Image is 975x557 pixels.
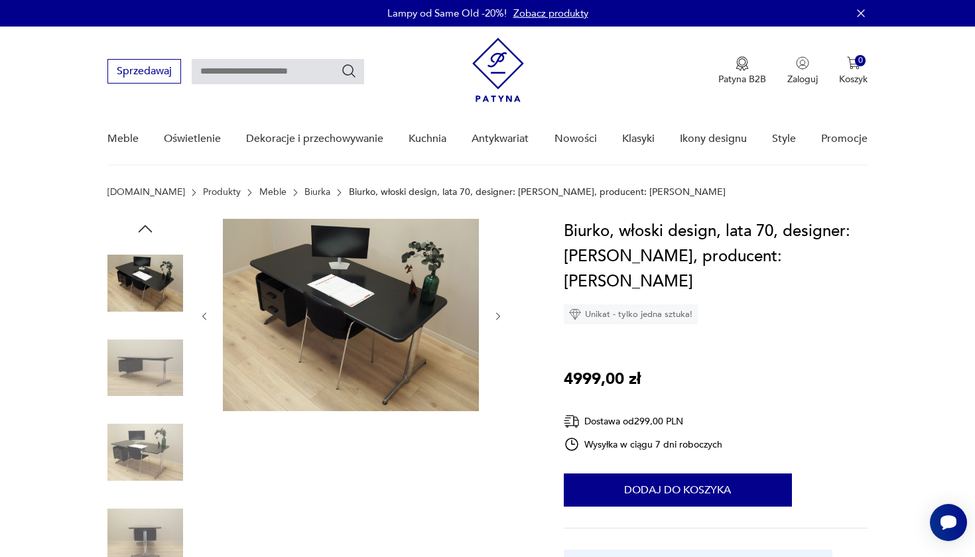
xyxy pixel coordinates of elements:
[564,436,723,452] div: Wysyłka w ciągu 7 dni roboczych
[107,187,185,198] a: [DOMAIN_NAME]
[107,245,183,321] img: Zdjęcie produktu Biurko, włoski design, lata 70, designer: Giancarlo Piretti, producent: Anonima ...
[164,113,221,164] a: Oświetlenie
[622,113,655,164] a: Klasyki
[787,73,818,86] p: Zaloguj
[107,113,139,164] a: Meble
[787,56,818,86] button: Zaloguj
[107,330,183,406] img: Zdjęcie produktu Biurko, włoski design, lata 70, designer: Giancarlo Piretti, producent: Anonima ...
[304,187,330,198] a: Biurka
[718,73,766,86] p: Patyna B2B
[718,56,766,86] a: Ikona medaluPatyna B2B
[107,68,181,77] a: Sprzedawaj
[821,113,868,164] a: Promocje
[341,63,357,79] button: Szukaj
[564,367,641,392] p: 4999,00 zł
[847,56,860,70] img: Ikona koszyka
[387,7,507,20] p: Lampy od Same Old -20%!
[107,59,181,84] button: Sprzedawaj
[513,7,588,20] a: Zobacz produkty
[107,414,183,490] img: Zdjęcie produktu Biurko, włoski design, lata 70, designer: Giancarlo Piretti, producent: Anonima ...
[564,219,868,294] h1: Biurko, włoski design, lata 70, designer: [PERSON_NAME], producent: [PERSON_NAME]
[259,187,287,198] a: Meble
[203,187,241,198] a: Produkty
[223,219,479,411] img: Zdjęcie produktu Biurko, włoski design, lata 70, designer: Giancarlo Piretti, producent: Anonima ...
[569,308,581,320] img: Ikona diamentu
[564,413,723,430] div: Dostawa od 299,00 PLN
[409,113,446,164] a: Kuchnia
[246,113,383,164] a: Dekoracje i przechowywanie
[564,413,580,430] img: Ikona dostawy
[472,113,529,164] a: Antykwariat
[855,55,866,66] div: 0
[772,113,796,164] a: Style
[564,304,698,324] div: Unikat - tylko jedna sztuka!
[564,473,792,507] button: Dodaj do koszyka
[839,73,868,86] p: Koszyk
[930,504,967,541] iframe: Smartsupp widget button
[554,113,597,164] a: Nowości
[718,56,766,86] button: Patyna B2B
[796,56,809,70] img: Ikonka użytkownika
[839,56,868,86] button: 0Koszyk
[349,187,726,198] p: Biurko, włoski design, lata 70, designer: [PERSON_NAME], producent: [PERSON_NAME]
[680,113,747,164] a: Ikony designu
[472,38,524,102] img: Patyna - sklep z meblami i dekoracjami vintage
[736,56,749,71] img: Ikona medalu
